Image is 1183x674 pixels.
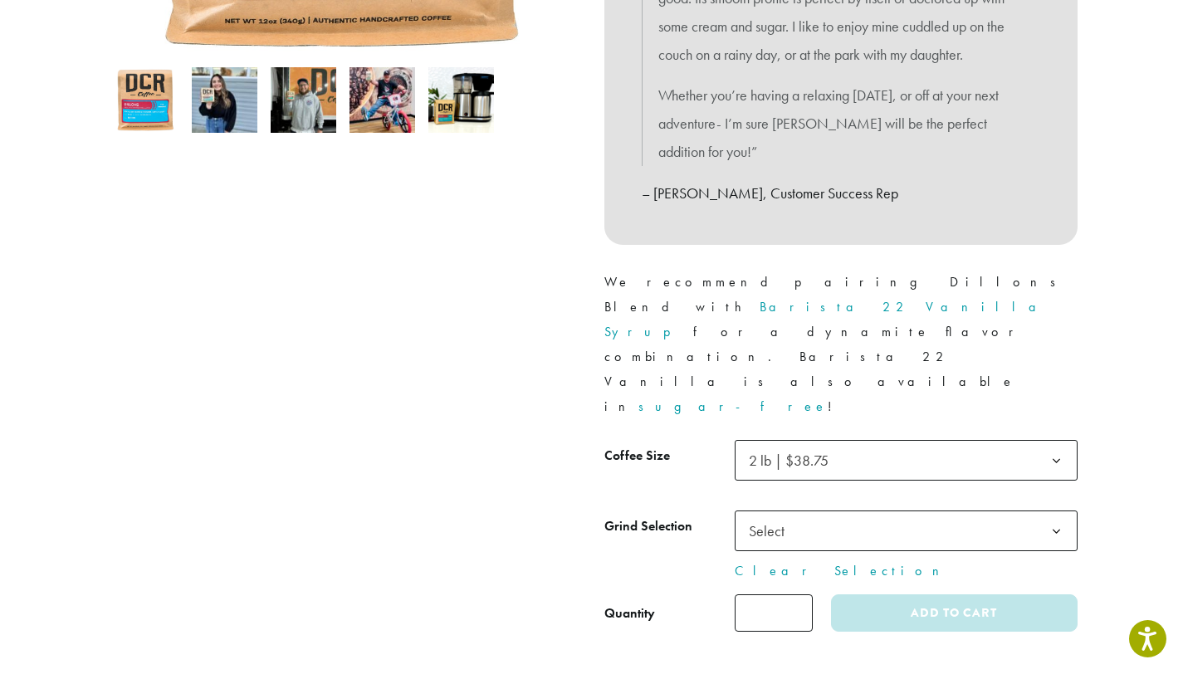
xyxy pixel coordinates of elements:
a: Barista 22 Vanilla Syrup [604,298,1049,340]
p: We recommend pairing Dillons Blend with for a dynamite flavor combination. Barista 22 Vanilla is ... [604,270,1078,419]
span: 2 lb | $38.75 [749,451,829,470]
p: – [PERSON_NAME], Customer Success Rep [642,179,1040,208]
a: Clear Selection [735,561,1078,581]
p: Whether you’re having a relaxing [DATE], or off at your next adventure- I’m sure [PERSON_NAME] wi... [658,81,1024,165]
img: Dillons - Image 5 [428,67,494,133]
img: David Morris picks Dillons for 2021 [350,67,415,133]
input: Product quantity [735,594,813,632]
button: Add to cart [831,594,1077,632]
span: Select [742,515,801,547]
div: Quantity [604,603,655,623]
span: Select [735,510,1078,551]
label: Grind Selection [604,515,735,539]
label: Coffee Size [604,444,735,468]
span: 2 lb | $38.75 [735,440,1078,481]
a: sugar-free [638,398,828,415]
img: Dillons - Image 2 [192,67,257,133]
span: 2 lb | $38.75 [742,444,845,476]
img: Dillons [113,67,178,133]
img: Dillons - Image 3 [271,67,336,133]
